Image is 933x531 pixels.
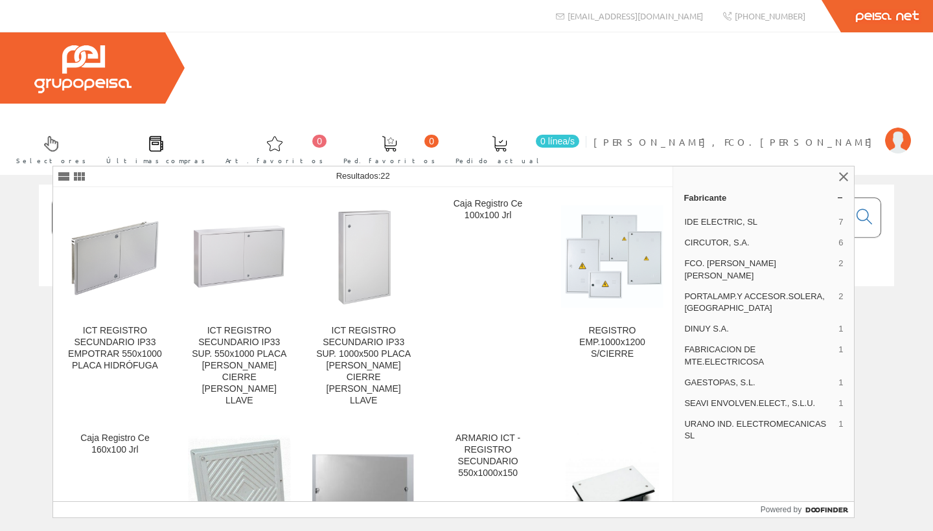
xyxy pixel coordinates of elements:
span: FABRICACION DE MTE.ELECTRICOSA [684,344,833,367]
span: PORTALAMP.Y ACCESOR.SOLERA, [GEOGRAPHIC_DATA] [684,291,833,314]
span: 0 línea/s [536,135,579,148]
img: ICT REGISTRO SECUNDARIO IP33 SUP. 550x1000 PLACA DE MADERA CIERRE BUZÓN LLAVE [188,205,291,308]
span: Últimas compras [106,154,205,167]
span: 0 [312,135,327,148]
div: ICT REGISTRO SECUNDARIO IP33 SUP. 550x1000 PLACA [PERSON_NAME] CIERRE [PERSON_NAME] LLAVE [188,325,291,407]
a: Fabricante [673,187,854,208]
a: ICT REGISTRO SECUNDARIO IP33 SUP. 550x1000 PLACA DE MADERA CIERRE BUZÓN LLAVE ICT REGISTRO SECUND... [178,188,301,422]
img: ICT REGISTRO SECUNDARIO IP33 SUP. 1000x500 PLACA DE MADERA CIERRE BUZÓN LLAVE [312,205,415,308]
span: [PERSON_NAME], FCO.[PERSON_NAME] [593,135,879,148]
span: IDE ELECTRIC, SL [684,216,833,228]
a: Últimas compras [93,125,212,172]
span: 1 [838,398,843,409]
span: 0 [424,135,439,148]
span: Ped. favoritos [343,154,435,167]
span: 1 [838,377,843,389]
span: FCO. [PERSON_NAME] [PERSON_NAME] [684,258,833,281]
span: 1 [838,418,843,442]
a: Powered by [761,502,855,517]
span: GAESTOPAS, S.L. [684,377,833,389]
div: REGISTRO EMP.1000x1200 S/CIERRE [561,325,664,360]
a: ICT REGISTRO SECUNDARIO IP33 EMPOTRAR 550x1000 PLACA HIDRÓFUGA ICT REGISTRO SECUNDARIO IP33 EMPOT... [53,188,177,422]
div: ICT REGISTRO SECUNDARIO IP33 SUP. 1000x500 PLACA [PERSON_NAME] CIERRE [PERSON_NAME] LLAVE [312,325,415,407]
span: Selectores [16,154,86,167]
div: ARMARIO ICT -REGISTRO SECUNDARIO 550x1000x150 [437,433,540,479]
span: [EMAIL_ADDRESS][DOMAIN_NAME] [568,10,703,21]
span: 22 [380,171,389,181]
img: Rv-095 Registro (35x100x4,3) Rf-60 Urano [312,454,415,529]
span: 2 [838,258,843,281]
div: ICT REGISTRO SECUNDARIO IP33 EMPOTRAR 550x1000 PLACA HIDRÓFUGA [63,325,167,372]
span: Powered by [761,504,801,515]
span: 2 [838,291,843,314]
span: 1 [838,323,843,335]
div: © Grupo Peisa [39,302,894,313]
img: ICT REGISTRO SECUNDARIO IP33 EMPOTRAR 550x1000 PLACA HIDRÓFUGA [63,205,167,308]
div: Caja Registro Ce 160x100 Jrl [63,433,167,456]
span: SEAVI ENVOLVEN.ELECT., S.L.U. [684,398,833,409]
span: Resultados: [336,171,390,181]
a: Selectores [3,125,93,172]
span: 6 [838,237,843,249]
span: 1 [838,344,843,367]
span: URANO IND. ELECTROMECANICAS SL [684,418,833,442]
a: REGISTRO EMP.1000x1200 S/CIERRE REGISTRO EMP.1000x1200 S/CIERRE [551,188,674,422]
span: [PHONE_NUMBER] [735,10,805,21]
div: Caja Registro Ce 100x100 Jrl [437,198,540,221]
span: 7 [838,216,843,228]
span: Art. favoritos [225,154,323,167]
a: [PERSON_NAME], FCO.[PERSON_NAME] [593,125,911,137]
span: DINUY S.A. [684,323,833,335]
a: ICT REGISTRO SECUNDARIO IP33 SUP. 1000x500 PLACA DE MADERA CIERRE BUZÓN LLAVE ICT REGISTRO SECUND... [302,188,426,422]
span: CIRCUTOR, S.A. [684,237,833,249]
img: Grupo Peisa [34,45,132,93]
img: REGISTRO EMP.1000x1200 S/CIERRE [561,205,664,308]
span: Pedido actual [455,154,544,167]
a: Caja Registro Ce 100x100 Jrl [426,188,550,422]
